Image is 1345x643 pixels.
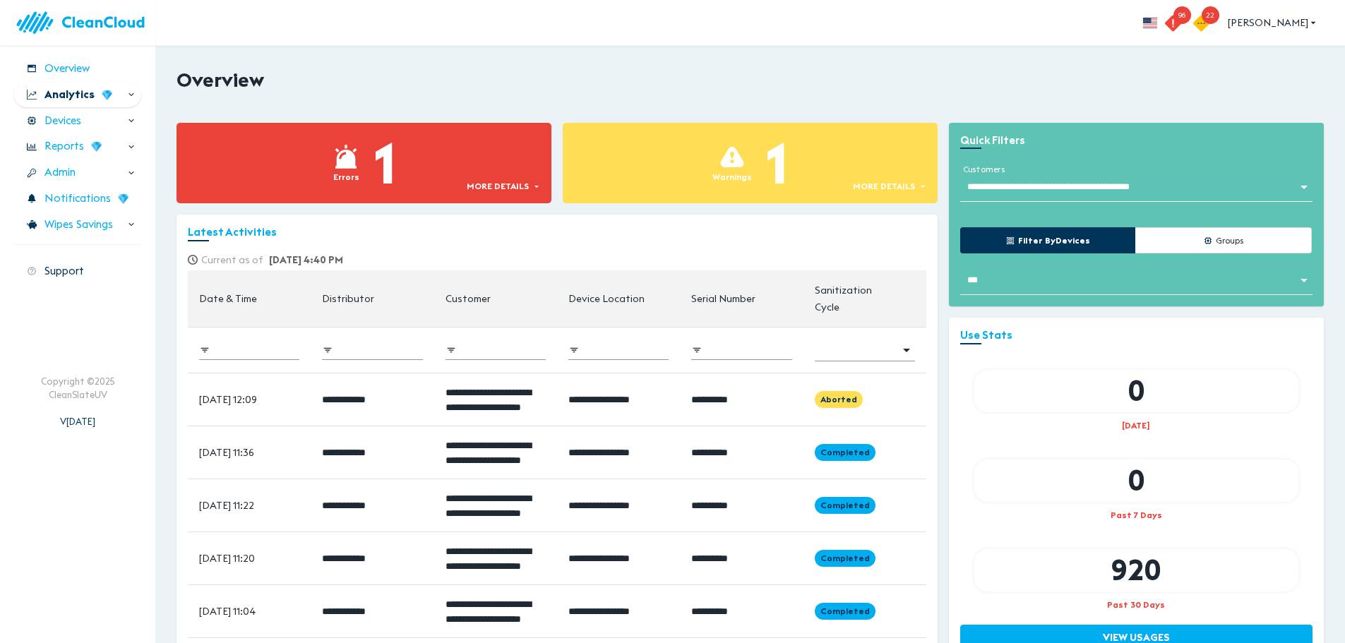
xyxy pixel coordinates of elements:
div: Without Label [964,176,1309,198]
div: V [DATE] [60,401,95,428]
h3: Latest Activities [188,226,926,239]
span: Completed [815,605,875,617]
span: Overview [44,61,90,77]
span: Distributor [322,290,393,307]
h3: Quick Filters [960,134,1313,147]
span: Devices [44,113,81,129]
img: flag_us.eb7bbaae.svg [1143,18,1157,28]
div: Sanitization Cycle [815,282,897,316]
button: More details [849,176,931,196]
div: Analytics [14,83,141,107]
div: Support [14,259,141,284]
div: Date & Time [199,290,257,307]
button: [PERSON_NAME] [1222,10,1324,36]
div: Without Label [964,269,1309,291]
td: [DATE] 11:20 [188,531,311,584]
span: Sanitization Cycle [815,282,915,316]
button: more [1135,7,1166,38]
strong: Current as of [201,253,263,266]
span: Filter by Devices [1015,233,1090,248]
span: Reports [44,138,84,155]
div: Overview [14,56,141,81]
label: customers [960,162,1008,176]
div: Serial Number [691,290,755,307]
h3: Use Stats [960,329,1313,342]
img: wD3W5TX8dC78QAAAABJRU5ErkJggg== [91,141,102,152]
span: More details [467,179,532,193]
div: Device Location [568,290,645,307]
span: Notifications [44,191,111,207]
div: 1 [374,123,396,203]
h2: Overview [177,68,264,92]
span: 96 [1173,6,1191,24]
span: Device Location [568,290,663,307]
td: [DATE] 12:09 [188,373,311,426]
span: More details [853,179,919,193]
button: Filter byDevices [960,227,1136,253]
span: Completed [815,446,875,458]
div: Devices [14,109,141,133]
button: 96 [1166,2,1194,43]
button: 22 [1194,2,1222,43]
td: [DATE] 11:04 [188,584,311,637]
img: wD3W5TX8dC78QAAAABJRU5ErkJggg== [118,193,128,204]
span: Analytics [44,87,95,103]
div: Past 7 Days [974,509,1298,521]
div: Reports [14,134,141,159]
span: Aborted [815,393,863,405]
span: [PERSON_NAME] [1228,14,1318,32]
span: Support [44,263,84,280]
span: Wipes Savings [44,217,113,233]
div: Distributor [322,290,374,307]
img: logo.83bc1f05.svg [14,3,155,43]
div: Warnings [712,171,752,183]
span: Completed [815,499,875,511]
td: [DATE] 11:22 [188,479,311,531]
div: Past 30 Days [974,599,1298,611]
span: Serial Number [691,290,774,307]
span: Admin [44,164,76,181]
div: Wipes Savings [14,212,141,237]
span: [DATE] 4:40 PM [269,253,343,266]
div: [DATE] [974,419,1298,431]
div: 0 [974,459,1298,502]
span: 22 [1202,6,1219,24]
td: [DATE] 11:36 [188,426,311,479]
div: Errors [333,171,359,183]
div: 920 [974,549,1298,591]
img: wD3W5TX8dC78QAAAABJRU5ErkJggg== [102,90,112,100]
div: 1 [766,123,788,203]
span: Completed [815,552,875,564]
span: Groups [1212,233,1243,248]
button: More details [463,176,544,196]
div: 0 [974,370,1298,412]
div: Notifications [14,186,141,211]
div: Admin [14,160,141,185]
span: Date & Time [199,290,275,307]
button: Groups [1135,227,1311,253]
span: Customer [446,290,509,307]
div: Copyright © 2025 CleanSlateUV [41,375,115,401]
div: Customer [446,290,491,307]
